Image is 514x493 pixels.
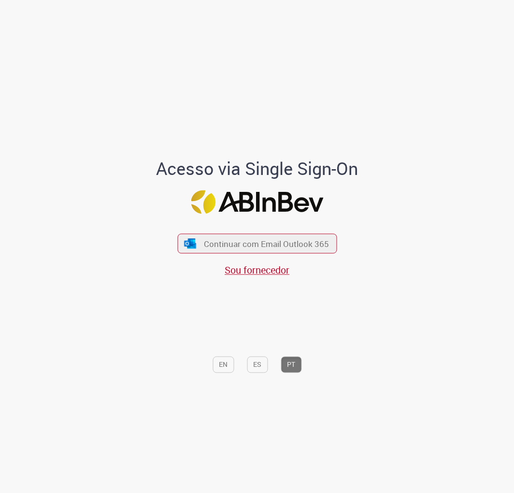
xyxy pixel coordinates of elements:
button: EN [213,357,234,373]
button: ES [247,357,268,373]
h1: Acesso via Single Sign-On [147,159,367,178]
span: Continuar com Email Outlook 365 [204,238,329,249]
button: PT [281,357,301,373]
img: ícone Azure/Microsoft 360 [184,238,197,248]
a: Sou fornecedor [225,264,289,277]
img: Logo ABInBev [191,190,323,214]
button: ícone Azure/Microsoft 360 Continuar com Email Outlook 365 [177,233,337,253]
